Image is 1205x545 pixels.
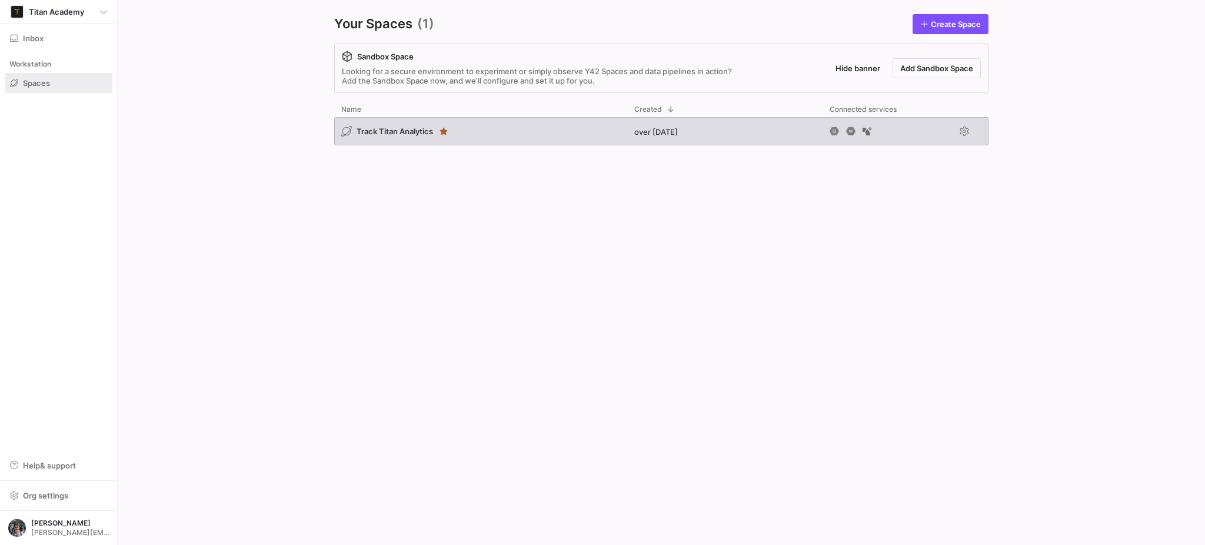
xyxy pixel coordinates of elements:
[31,529,109,537] span: [PERSON_NAME][EMAIL_ADDRESS][DOMAIN_NAME]
[634,127,678,137] span: over [DATE]
[5,55,112,73] div: Workstation
[334,14,412,34] span: Your Spaces
[634,105,662,114] span: Created
[5,492,112,501] a: Org settings
[893,58,981,78] button: Add Sandbox Space
[835,64,880,73] span: Hide banner
[5,486,112,506] button: Org settings
[31,519,109,527] span: [PERSON_NAME]
[23,78,50,88] span: Spaces
[830,105,897,114] span: Connected services
[334,117,988,150] div: Press SPACE to select this row.
[23,34,44,43] span: Inbox
[357,127,433,136] span: Track Titan Analytics
[5,516,112,540] button: https://lh3.googleusercontent.com/a/AEdFTp5zC-foZFgAndG80ezPFSJoLY2tP00FMcRVqbPJ=s96-c[PERSON_NAM...
[5,28,112,48] button: Inbox
[29,7,84,16] span: Titan Academy
[5,456,112,476] button: Help& support
[417,14,434,34] span: (1)
[23,461,76,470] span: Help & support
[5,73,112,93] a: Spaces
[341,105,361,114] span: Name
[828,58,888,78] button: Hide banner
[23,491,68,500] span: Org settings
[913,14,988,34] a: Create Space
[357,52,414,61] span: Sandbox Space
[8,519,26,537] img: https://lh3.googleusercontent.com/a/AEdFTp5zC-foZFgAndG80ezPFSJoLY2tP00FMcRVqbPJ=s96-c
[931,19,981,29] span: Create Space
[900,64,973,73] span: Add Sandbox Space
[342,67,732,85] div: Looking for a secure environment to experiment or simply observe Y42 Spaces and data pipelines in...
[11,6,23,18] img: https://storage.googleapis.com/y42-prod-data-exchange/images/M4PIZmlr0LOyhR8acEy9Mp195vnbki1rrADR...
